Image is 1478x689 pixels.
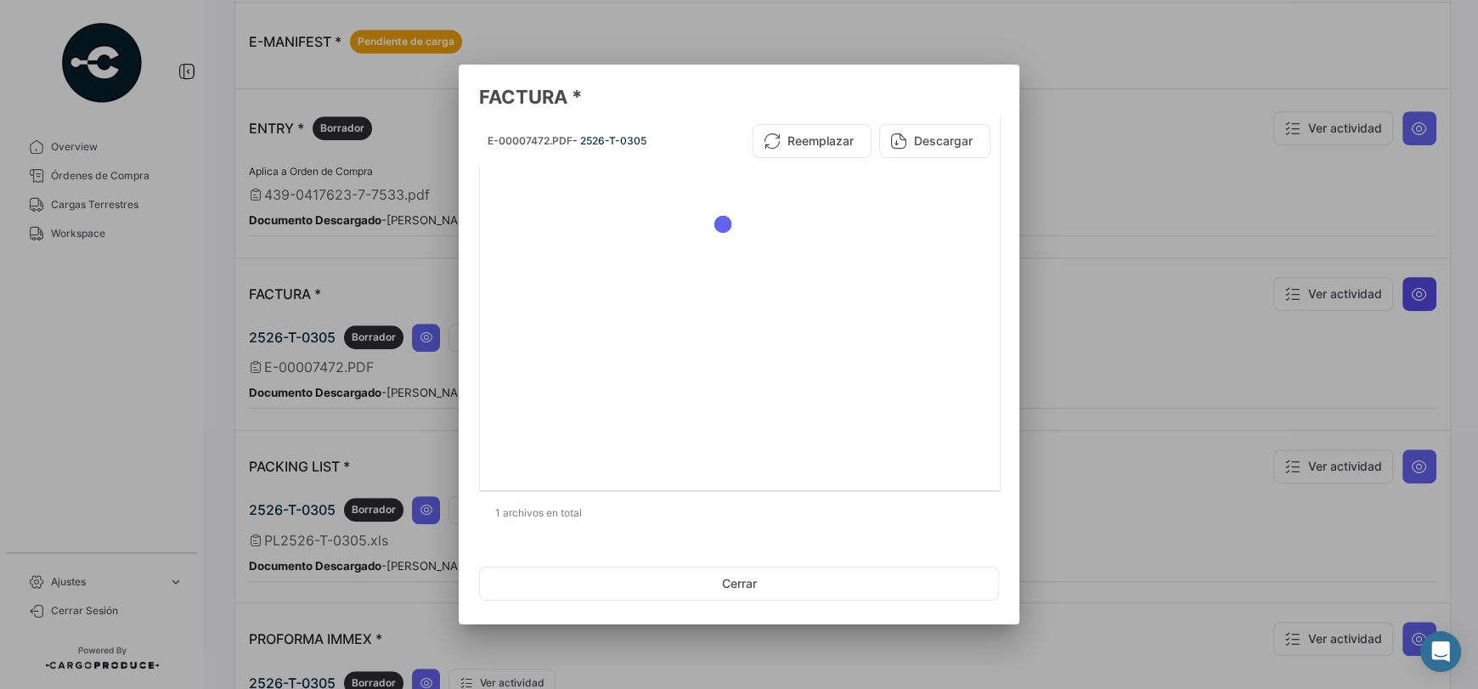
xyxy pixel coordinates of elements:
div: 1 archivos en total [479,492,999,534]
h3: FACTURA * [479,85,999,109]
button: Descargar [879,124,990,158]
div: Abrir Intercom Messenger [1420,631,1461,672]
button: Reemplazar [753,124,872,158]
span: E-00007472.PDF [488,134,573,147]
span: - 2526-T-0305 [573,134,646,147]
button: Cerrar [479,567,999,601]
